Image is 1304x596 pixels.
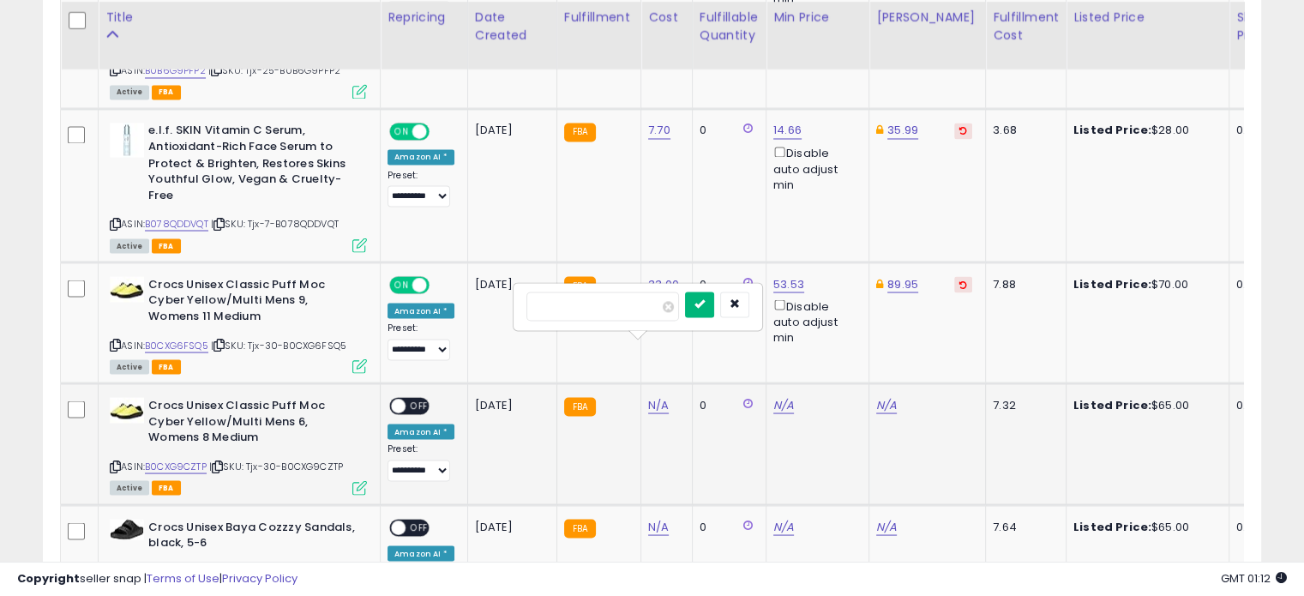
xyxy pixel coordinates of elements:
b: Listed Price: [1073,518,1151,534]
div: Amazon AI * [388,545,454,561]
div: 0 [700,397,753,412]
a: 14.66 [773,122,802,139]
div: [DATE] [475,519,544,534]
span: FBA [152,238,181,253]
div: [PERSON_NAME] [876,9,978,27]
span: OFF [406,520,433,534]
div: Amazon AI * [388,303,454,318]
a: N/A [876,518,897,535]
span: OFF [427,277,454,292]
span: OFF [427,124,454,139]
span: | SKU: Tjx-7-B078QDDVQT [211,216,339,230]
i: Revert to store-level Dynamic Max Price [959,126,967,135]
a: B078QDDVQT [145,216,208,231]
a: 7.70 [648,122,670,139]
div: Ship Price [1236,9,1271,45]
div: Preset: [388,442,454,481]
b: Listed Price: [1073,396,1151,412]
div: $28.00 [1073,123,1216,138]
div: [DATE] [475,123,544,138]
a: N/A [648,396,669,413]
div: Cost [648,9,685,27]
div: 7.88 [993,276,1053,292]
b: Crocs Unisex Baya Cozzzy Sandals, black, 5-6 [148,519,357,555]
div: [DATE] [475,276,544,292]
div: 0.00 [1236,519,1265,534]
div: Title [105,9,373,27]
b: Crocs Unisex Classic Puff Moc Cyber Yellow/Multi Mens 6, Womens 8 Medium [148,397,357,449]
a: 33.00 [648,275,679,292]
span: ON [391,124,412,139]
a: B0CXG6FSQ5 [145,338,208,352]
a: Terms of Use [147,570,219,587]
span: All listings currently available for purchase on Amazon [110,85,149,99]
a: B0B6G9PFP2 [145,63,206,78]
div: [DATE] [475,397,544,412]
div: 0.00 [1236,123,1265,138]
b: Listed Price: [1073,122,1151,138]
a: 89.95 [887,275,918,292]
span: FBA [152,480,181,495]
a: N/A [773,518,794,535]
small: FBA [564,276,596,295]
div: Preset: [388,322,454,360]
strong: Copyright [17,570,80,587]
span: | SKU: Tjx-25-B0B6G9PFP2 [208,63,340,77]
div: 0.00 [1236,397,1265,412]
b: Crocs Unisex Classic Puff Moc Cyber Yellow/Multi Mens 9, Womens 11 Medium [148,276,357,328]
small: FBA [564,519,596,538]
a: N/A [773,396,794,413]
span: 2025-10-11 01:12 GMT [1221,570,1287,587]
img: 31MBgSYY9-L._SL40_.jpg [110,397,144,423]
div: 0.00 [1236,276,1265,292]
div: Amazon AI * [388,149,454,165]
img: 31fEQ30DYSL._SL40_.jpg [110,519,144,539]
div: Amazon AI * [388,424,454,439]
div: Listed Price [1073,9,1222,27]
div: $65.00 [1073,519,1216,534]
div: $70.00 [1073,276,1216,292]
img: 21m6-fhEAVL._SL40_.jpg [110,123,144,157]
div: 7.32 [993,397,1053,412]
i: This overrides the store level Dynamic Max Price for this listing [876,278,883,289]
div: $65.00 [1073,397,1216,412]
span: FBA [152,85,181,99]
a: 35.99 [887,122,918,139]
div: ASIN: [110,123,367,250]
div: Disable auto adjust min [773,143,856,193]
img: 31MBgSYY9-L._SL40_.jpg [110,276,144,302]
div: Preset: [388,169,454,208]
div: seller snap | | [17,571,297,587]
small: FBA [564,397,596,416]
a: Privacy Policy [222,570,297,587]
a: 53.53 [773,275,804,292]
div: 7.64 [993,519,1053,534]
span: All listings currently available for purchase on Amazon [110,238,149,253]
span: FBA [152,359,181,374]
i: This overrides the store level Dynamic Max Price for this listing [876,124,883,135]
a: B0CXG9CZTP [145,459,207,473]
b: Listed Price: [1073,275,1151,292]
b: e.l.f. SKIN Vitamin C Serum, Antioxidant-Rich Face Serum to Protect & Brighten, Restores Skins Yo... [148,123,357,207]
div: Fulfillable Quantity [700,9,759,45]
span: | SKU: Tjx-30-B0CXG6FSQ5 [211,338,346,352]
small: FBA [564,123,596,141]
a: N/A [876,396,897,413]
a: N/A [648,518,669,535]
div: 3.68 [993,123,1053,138]
div: Min Price [773,9,862,27]
div: Fulfillment [564,9,634,27]
div: ASIN: [110,397,367,492]
div: 0 [700,123,753,138]
i: Revert to store-level Dynamic Max Price [959,280,967,288]
div: 0 [700,276,753,292]
div: 0 [700,519,753,534]
div: Disable auto adjust min [773,296,856,346]
span: | SKU: Tjx-30-B0CXG9CZTP [209,459,343,473]
span: OFF [406,399,433,413]
div: ASIN: [110,276,367,371]
div: Repricing [388,9,460,27]
div: Date Created [475,9,550,45]
span: All listings currently available for purchase on Amazon [110,359,149,374]
span: ON [391,277,412,292]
